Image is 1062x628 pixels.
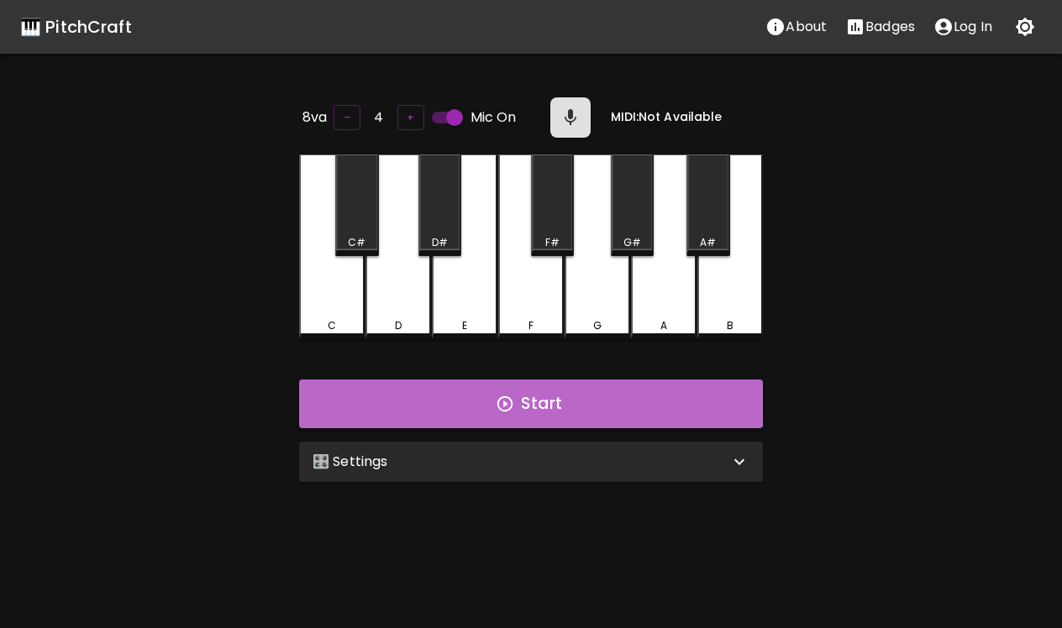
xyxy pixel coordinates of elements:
[545,235,560,250] div: F#
[374,106,383,129] h6: 4
[462,318,467,333] div: E
[397,105,424,131] button: +
[593,318,602,333] div: G
[432,235,448,250] div: D#
[611,108,723,127] h6: MIDI: Not Available
[328,318,336,333] div: C
[836,10,924,44] button: Stats
[954,17,992,37] p: Log In
[302,106,327,129] h6: 8va
[471,107,517,128] span: Mic On
[727,318,733,333] div: B
[660,318,667,333] div: A
[865,17,915,37] p: Badges
[299,442,763,482] div: 🎛️ Settings
[348,235,365,250] div: C#
[528,318,534,333] div: F
[313,452,388,472] p: 🎛️ Settings
[299,379,763,428] button: Start
[756,10,836,44] button: About
[786,17,827,37] p: About
[20,13,132,40] a: 🎹 PitchCraft
[395,318,402,333] div: D
[334,105,360,131] button: –
[924,10,1002,44] button: account of current user
[700,235,716,250] div: A#
[623,235,641,250] div: G#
